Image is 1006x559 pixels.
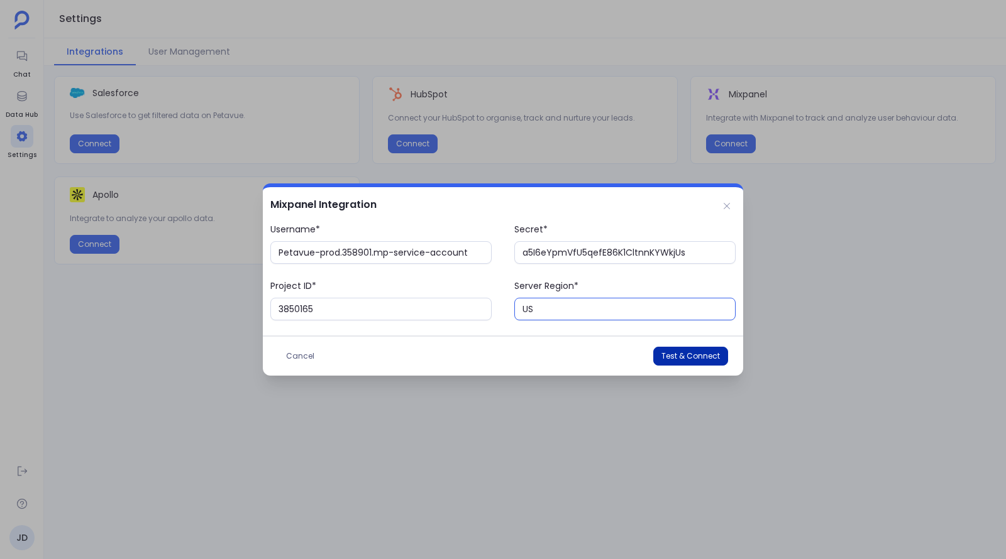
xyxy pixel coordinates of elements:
input: Project ID* [270,298,492,320]
label: Username* [270,222,492,264]
label: Project ID* [270,279,492,320]
label: Secret* [514,222,736,264]
input: Server Region* [514,298,736,320]
span: Test & Connect [661,351,720,361]
input: Secret* [514,241,736,264]
h2: Mixpanel Integration [263,187,377,222]
input: Username* [270,241,492,264]
label: Server Region* [514,279,736,320]
button: Test & Connect [653,347,728,366]
button: Cancel [278,347,323,366]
